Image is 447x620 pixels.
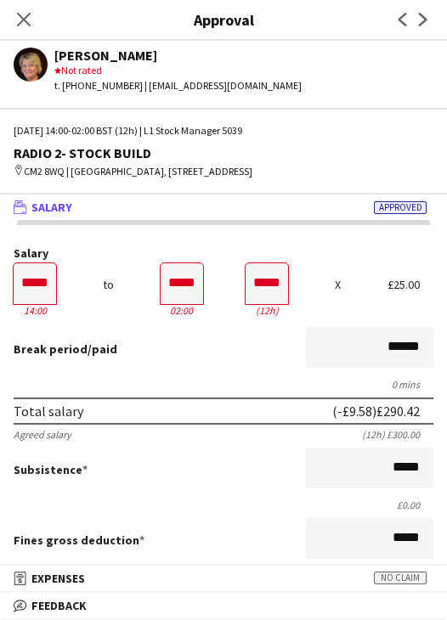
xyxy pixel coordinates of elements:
div: CM2 8WQ | [GEOGRAPHIC_DATA], [STREET_ADDRESS] [14,164,433,179]
div: Not rated [54,63,302,78]
span: Break period [14,341,88,357]
div: X [335,279,341,291]
span: Feedback [31,598,87,613]
div: 02:00 [161,304,203,317]
span: Expenses [31,571,85,586]
label: Salary [14,247,433,260]
div: RADIO 2- STOCK BUILD [14,145,433,161]
span: No claim [374,572,427,584]
div: Agreed salary [14,428,71,441]
div: [PERSON_NAME] [54,48,302,63]
div: (12h) £300.00 [362,428,433,441]
div: 14:00 [14,304,56,317]
span: Salary [31,200,72,215]
div: (-£9.58) £290.42 [332,403,420,420]
span: Approved [374,201,427,214]
div: 12h [246,304,288,317]
div: t. [PHONE_NUMBER] | [EMAIL_ADDRESS][DOMAIN_NAME] [54,78,302,93]
label: /paid [14,341,117,357]
div: [DATE] 14:00-02:00 BST (12h) | L1 Stock Manager 5039 [14,123,433,138]
div: £0.00 [14,499,433,511]
div: £25.00 [388,279,433,291]
label: Fines gross deduction [14,533,144,548]
label: Subsistence [14,462,88,477]
div: to [103,279,114,291]
div: Total salary [14,403,83,420]
div: 0 mins [14,378,433,391]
